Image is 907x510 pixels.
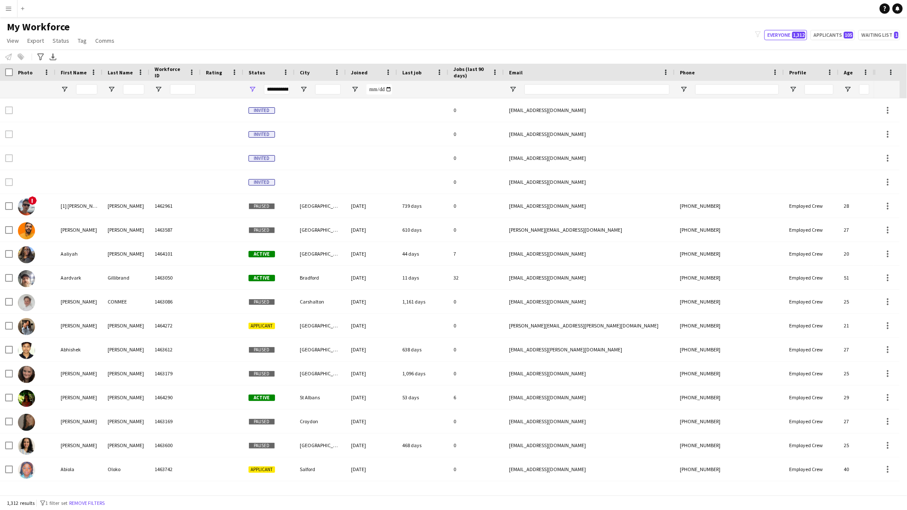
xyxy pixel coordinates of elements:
img: Abigail Hazrati [18,390,35,407]
div: Employed Crew [784,266,839,289]
input: Joined Filter Input [366,84,392,94]
div: [EMAIL_ADDRESS][DOMAIN_NAME] [504,433,675,457]
div: 0 [448,290,504,313]
button: Open Filter Menu [108,85,115,93]
span: Invited [249,179,275,186]
div: 1464304 [149,481,201,505]
input: Phone Filter Input [695,84,779,94]
div: Oloko [102,457,149,481]
div: [PHONE_NUMBER] [675,457,784,481]
div: [PHONE_NUMBER] [675,290,784,313]
button: Everyone1,312 [764,30,807,40]
div: [EMAIL_ADDRESS][DOMAIN_NAME] [504,362,675,385]
div: 610 days [397,218,448,242]
span: Invited [249,131,275,138]
div: [PERSON_NAME] [102,194,149,218]
div: [GEOGRAPHIC_DATA] [295,481,346,505]
div: 1463742 [149,457,201,481]
div: 0 [448,314,504,337]
div: [EMAIL_ADDRESS][DOMAIN_NAME] [504,146,675,170]
div: 0 [448,146,504,170]
div: [GEOGRAPHIC_DATA] [295,314,346,337]
button: Waiting list1 [858,30,900,40]
div: 1462961 [149,194,201,218]
div: [1] [PERSON_NAME] [56,194,102,218]
div: 44 days [397,242,448,265]
div: 7 [448,242,504,265]
img: Abigail Rebello [18,438,35,455]
div: [PERSON_NAME] [102,410,149,433]
div: Employed Crew [784,433,839,457]
div: 51 [839,266,875,289]
div: [PERSON_NAME] [102,242,149,265]
div: [GEOGRAPHIC_DATA] [295,433,346,457]
a: Tag [74,35,90,46]
span: ! [28,196,37,205]
button: Open Filter Menu [61,85,68,93]
span: Last Name [108,69,133,76]
span: 105 [844,32,853,38]
div: [DATE] [346,242,397,265]
span: My Workforce [7,21,70,33]
span: Profile [789,69,806,76]
span: View [7,37,19,44]
app-action-btn: Advanced filters [35,52,46,62]
button: Open Filter Menu [249,85,256,93]
div: Abiola [56,457,102,481]
div: [PHONE_NUMBER] [675,242,784,265]
div: 32 [448,266,504,289]
div: Employed Crew [784,218,839,242]
div: [DATE] [346,362,397,385]
img: Aardvark Gillibrand [18,270,35,287]
button: Applicants105 [810,30,855,40]
div: 20 [839,242,875,265]
span: 1,312 [792,32,805,38]
div: Employed Crew [784,410,839,433]
div: Aaliyah [56,242,102,265]
div: [PERSON_NAME] [56,218,102,242]
div: [PERSON_NAME] [56,362,102,385]
div: 25 [839,362,875,385]
img: Adam Abdulsalam [18,486,35,503]
img: Abhishek Bagde [18,342,35,359]
div: 19 [839,481,875,505]
span: Invited [249,155,275,162]
div: [DATE] [346,194,397,218]
div: [DATE] [346,410,397,433]
div: 25 [839,290,875,313]
div: [PERSON_NAME] [56,290,102,313]
input: Row Selection is disabled for this row (unchecked) [5,106,13,114]
span: 1 [894,32,898,38]
div: [PERSON_NAME] [102,386,149,409]
div: 29 [839,386,875,409]
div: Employed Crew [784,386,839,409]
div: 1464272 [149,314,201,337]
span: Photo [18,69,32,76]
div: 6 [448,386,504,409]
button: Open Filter Menu [351,85,359,93]
div: [EMAIL_ADDRESS][DOMAIN_NAME] [504,266,675,289]
span: Applicant [249,323,275,329]
span: First Name [61,69,87,76]
span: Paused [249,442,275,449]
div: [EMAIL_ADDRESS][DOMAIN_NAME] [504,194,675,218]
span: Joined [351,69,368,76]
div: [PHONE_NUMBER] [675,386,784,409]
span: Email [509,69,523,76]
span: Rating [206,69,222,76]
div: Employed Crew [784,481,839,505]
div: 40 [839,457,875,481]
input: Age Filter Input [859,84,869,94]
div: Employed Crew [784,194,839,218]
div: 21 [839,314,875,337]
input: First Name Filter Input [76,84,97,94]
div: Croydon [295,410,346,433]
div: St Albans [295,386,346,409]
div: Employed Crew [784,457,839,481]
span: City [300,69,310,76]
div: 53 days [397,386,448,409]
span: Workforce ID [155,66,185,79]
div: 1463086 [149,290,201,313]
input: Profile Filter Input [805,84,834,94]
div: Employed Crew [784,290,839,313]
